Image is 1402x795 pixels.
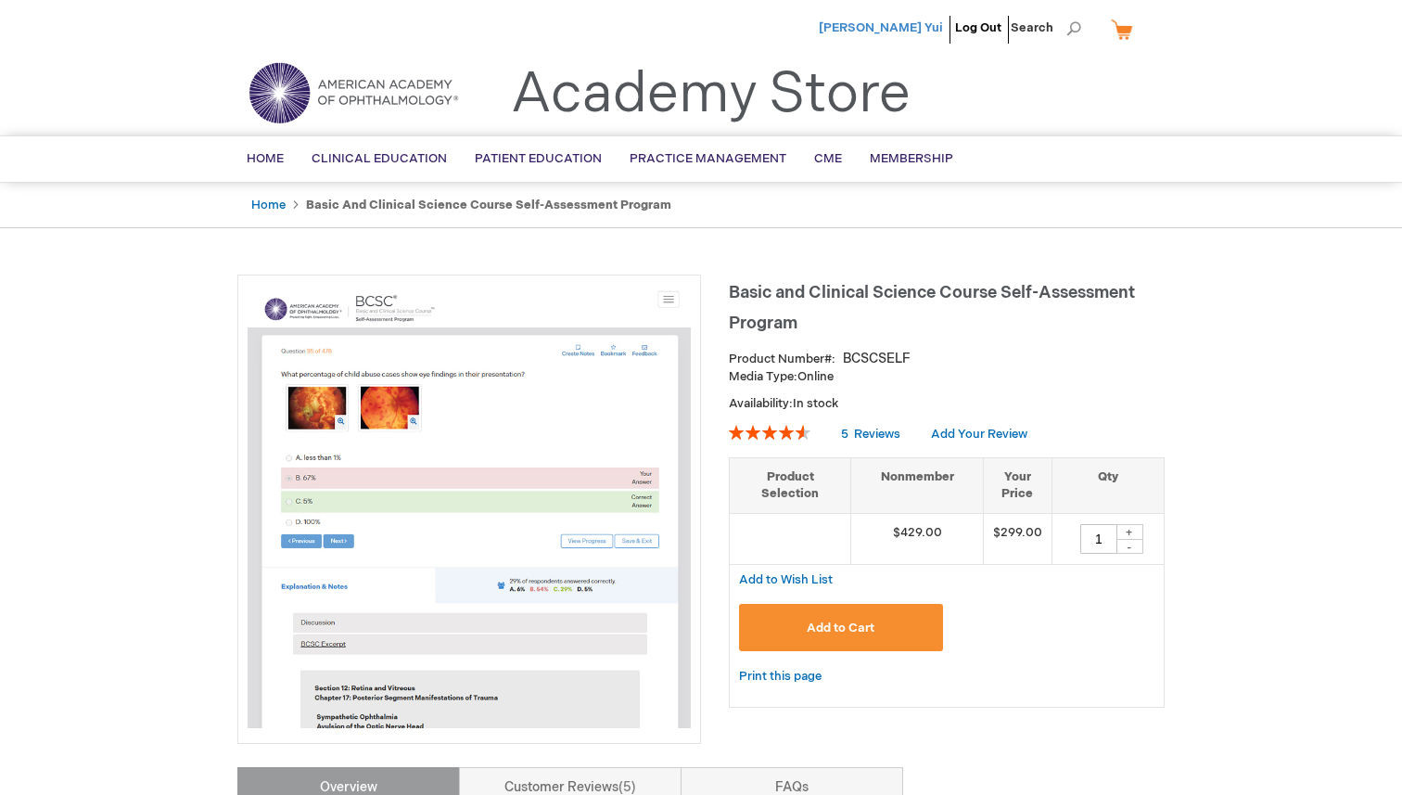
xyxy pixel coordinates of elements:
span: 5 [618,779,636,795]
th: Your Price [983,457,1051,513]
button: Add to Cart [739,604,943,651]
span: Basic and Clinical Science Course Self-Assessment Program [729,283,1135,333]
p: Availability: [729,395,1165,413]
th: Nonmember [851,457,984,513]
a: 5 Reviews [841,427,903,442]
a: Add Your Review [931,427,1027,442]
span: Add to Wish List [739,572,833,587]
span: Clinical Education [312,151,447,166]
input: Qty [1080,524,1117,554]
span: Practice Management [630,151,786,166]
span: CME [814,151,842,166]
th: Product Selection [730,457,851,513]
strong: Product Number [729,352,835,366]
span: Patient Education [475,151,602,166]
span: 5 [841,427,848,442]
strong: Basic and Clinical Science Course Self-Assessment Program [306,198,671,212]
span: Home [247,151,284,166]
a: [PERSON_NAME] Yui [819,20,943,35]
strong: Media Type: [729,369,797,384]
span: Membership [870,151,953,166]
a: Home [251,198,286,212]
td: $429.00 [851,513,984,564]
img: Basic and Clinical Science Course Self-Assessment Program [248,285,691,728]
p: Online [729,368,1165,386]
div: + [1115,524,1143,540]
div: BCSCSELF [843,350,911,368]
a: Academy Store [511,61,911,128]
th: Qty [1051,457,1164,513]
span: In stock [793,396,838,411]
a: Log Out [955,20,1001,35]
span: Add to Cart [807,621,874,635]
span: Search [1011,9,1081,46]
div: 92% [729,425,810,440]
div: - [1115,539,1143,554]
a: Print this page [739,665,822,688]
td: $299.00 [983,513,1051,564]
a: Add to Wish List [739,571,833,587]
span: Reviews [854,427,900,442]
